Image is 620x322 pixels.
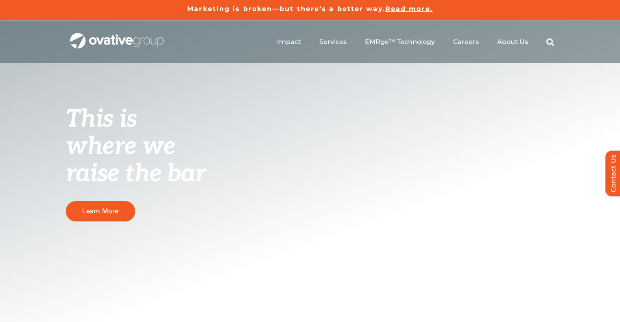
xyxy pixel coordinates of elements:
[82,207,118,215] span: Learn More
[453,38,479,46] a: Careers
[319,38,347,46] a: Services
[546,38,554,46] a: Search
[66,132,205,188] span: where we raise the bar
[277,38,301,46] a: Impact
[365,38,435,46] a: EMRge™ Technology
[277,29,554,55] nav: Menu
[70,32,164,40] a: OG_Full_horizontal_WHT
[66,201,135,221] a: Learn More
[66,105,137,134] span: This is
[187,5,385,13] a: Marketing is broken—but there’s a better way.
[497,38,528,46] a: About Us
[385,5,433,13] a: Read more.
